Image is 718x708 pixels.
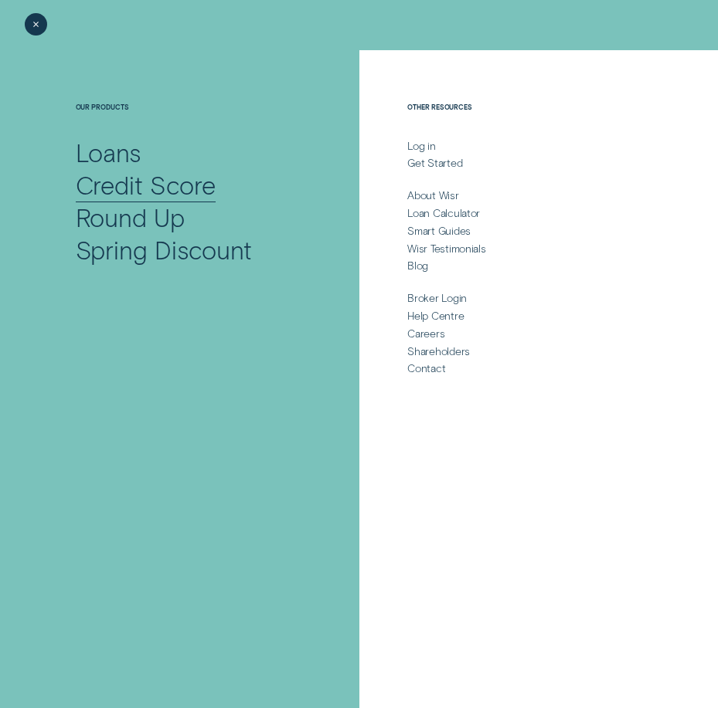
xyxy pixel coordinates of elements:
[407,103,641,137] h4: Other Resources
[76,202,308,234] a: Round Up
[407,344,641,357] a: Shareholders
[407,224,641,237] a: Smart Guides
[76,137,308,169] a: Loans
[407,188,641,202] a: About Wisr
[407,309,641,322] a: Help Centre
[25,13,47,36] button: Close Menu
[76,234,308,266] a: Spring Discount
[407,224,471,237] div: Smart Guides
[407,259,641,272] a: Blog
[407,361,641,374] a: Contact
[407,259,428,272] div: Blog
[407,206,480,219] div: Loan Calculator
[407,242,485,255] div: Wisr Testimonials
[76,202,185,234] div: Round Up
[407,139,641,152] a: Log in
[407,309,464,322] div: Help Centre
[407,156,641,169] a: Get Started
[76,103,308,137] h4: Our Products
[407,291,641,304] a: Broker Login
[407,206,641,219] a: Loan Calculator
[407,139,435,152] div: Log in
[76,169,216,202] div: Credit Score
[407,156,462,169] div: Get Started
[407,344,470,357] div: Shareholders
[407,242,641,255] a: Wisr Testimonials
[407,188,458,202] div: About Wisr
[407,327,444,340] div: Careers
[407,327,641,340] a: Careers
[76,169,308,202] a: Credit Score
[407,361,445,374] div: Contact
[76,137,141,169] div: Loans
[407,291,467,304] div: Broker Login
[76,234,252,266] div: Spring Discount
